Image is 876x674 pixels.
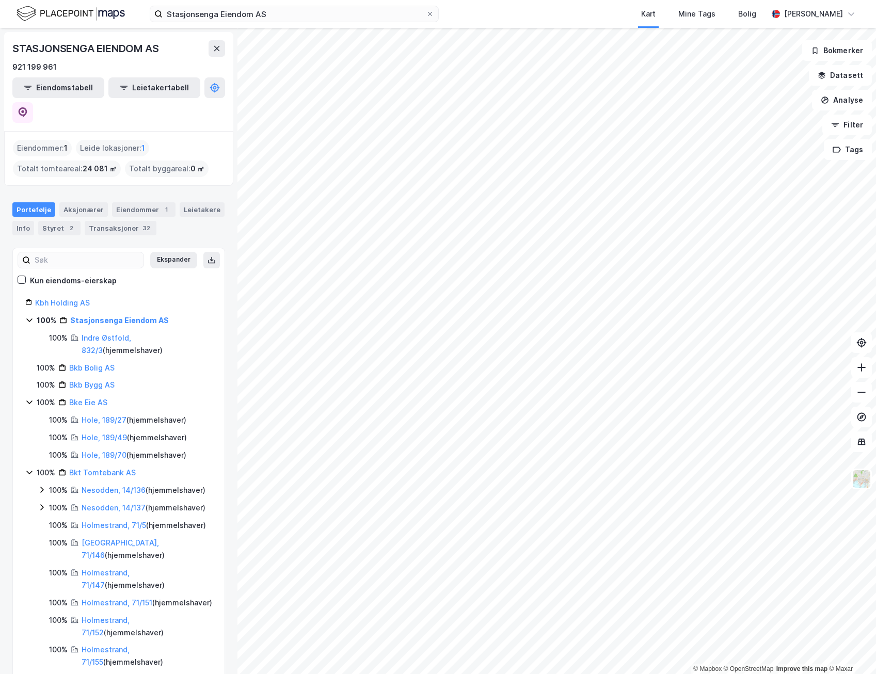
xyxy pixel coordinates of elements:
div: Kun eiendoms-eierskap [30,275,117,287]
a: Improve this map [776,665,827,672]
div: ( hjemmelshaver ) [82,644,212,668]
a: Bke Eie AS [69,398,107,407]
a: Nesodden, 14/137 [82,503,146,512]
div: ( hjemmelshaver ) [82,431,187,444]
div: ( hjemmelshaver ) [82,519,206,532]
input: Søk [30,252,144,268]
a: Bkt Tomtebank AS [69,468,136,477]
div: [PERSON_NAME] [784,8,843,20]
div: 100% [49,597,68,609]
div: 100% [37,396,55,409]
a: Bkb Bygg AS [69,380,115,389]
span: 0 ㎡ [190,163,204,175]
div: Totalt tomteareal : [13,161,121,177]
div: ( hjemmelshaver ) [82,332,212,357]
div: 100% [49,567,68,579]
div: 100% [49,502,68,514]
button: Leietakertabell [108,77,200,98]
a: Nesodden, 14/136 [82,486,146,494]
span: 1 [141,142,145,154]
button: Datasett [809,65,872,86]
div: ( hjemmelshaver ) [82,614,212,639]
div: Leietakere [180,202,225,217]
div: 100% [37,467,55,479]
a: Stasjonsenga Eiendom AS [70,316,169,325]
div: Eiendommer [112,202,176,217]
span: 1 [64,142,68,154]
div: Bolig [738,8,756,20]
a: OpenStreetMap [724,665,774,672]
img: Z [852,469,871,489]
div: Kart [641,8,656,20]
a: Holmestrand, 71/5 [82,521,146,529]
div: Styret [38,221,81,235]
div: Aksjonærer [59,202,108,217]
div: 100% [37,314,56,327]
a: Indre Østfold, 832/3 [82,333,131,355]
div: ( hjemmelshaver ) [82,449,186,461]
button: Analyse [812,90,872,110]
button: Eiendomstabell [12,77,104,98]
a: Hole, 189/27 [82,415,126,424]
div: Kontrollprogram for chat [824,624,876,674]
a: Holmestrand, 71/152 [82,616,130,637]
button: Bokmerker [802,40,872,61]
div: 1 [161,204,171,215]
a: Hole, 189/49 [82,433,127,442]
input: Søk på adresse, matrikkel, gårdeiere, leietakere eller personer [163,6,426,22]
div: ( hjemmelshaver ) [82,537,212,561]
div: 100% [49,614,68,627]
span: 24 081 ㎡ [83,163,117,175]
button: Ekspander [150,252,197,268]
button: Tags [824,139,872,160]
div: 100% [49,332,68,344]
button: Filter [822,115,872,135]
div: 100% [49,644,68,656]
div: ( hjemmelshaver ) [82,567,212,591]
a: [GEOGRAPHIC_DATA], 71/146 [82,538,159,559]
div: 2 [66,223,76,233]
div: Mine Tags [678,8,715,20]
iframe: Chat Widget [824,624,876,674]
div: ( hjemmelshaver ) [82,414,186,426]
img: logo.f888ab2527a4732fd821a326f86c7f29.svg [17,5,125,23]
div: Info [12,221,34,235]
div: ( hjemmelshaver ) [82,502,205,514]
div: 100% [49,537,68,549]
a: Mapbox [693,665,722,672]
div: 100% [49,431,68,444]
div: 100% [49,449,68,461]
div: 100% [37,362,55,374]
a: Holmestrand, 71/155 [82,645,130,666]
a: Hole, 189/70 [82,451,126,459]
div: Transaksjoner [85,221,156,235]
div: 100% [49,519,68,532]
a: Kbh Holding AS [35,298,90,307]
a: Holmestrand, 71/151 [82,598,152,607]
div: Eiendommer : [13,140,72,156]
div: 100% [49,414,68,426]
a: Bkb Bolig AS [69,363,115,372]
div: Totalt byggareal : [125,161,209,177]
div: 921 199 961 [12,61,57,73]
div: STASJONSENGA EIENDOM AS [12,40,161,57]
div: 32 [141,223,152,233]
a: Holmestrand, 71/147 [82,568,130,589]
div: ( hjemmelshaver ) [82,597,212,609]
div: Leide lokasjoner : [76,140,149,156]
div: Portefølje [12,202,55,217]
div: 100% [37,379,55,391]
div: ( hjemmelshaver ) [82,484,205,496]
div: 100% [49,484,68,496]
